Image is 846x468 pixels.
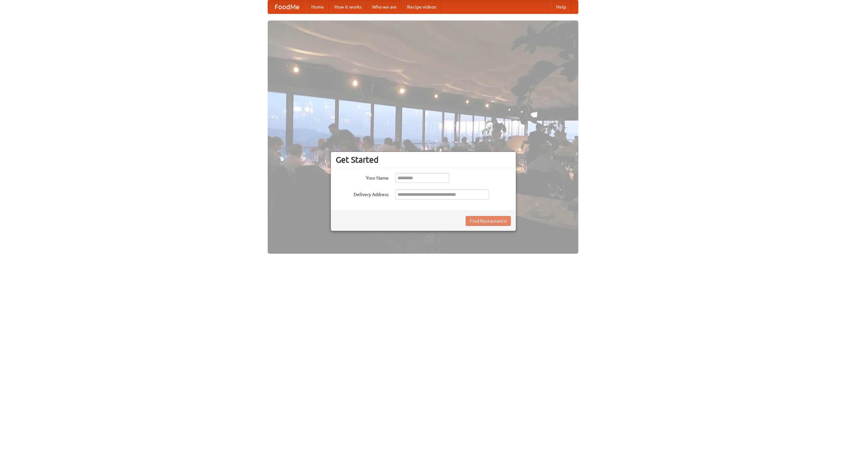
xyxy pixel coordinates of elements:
a: FoodMe [268,0,306,14]
label: Delivery Address [336,190,389,198]
a: Who we are [367,0,402,14]
a: How it works [329,0,367,14]
a: Help [551,0,571,14]
a: Recipe videos [402,0,442,14]
button: Find Restaurants! [466,216,511,226]
label: Your Name [336,173,389,181]
a: Home [306,0,329,14]
h3: Get Started [336,155,511,165]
